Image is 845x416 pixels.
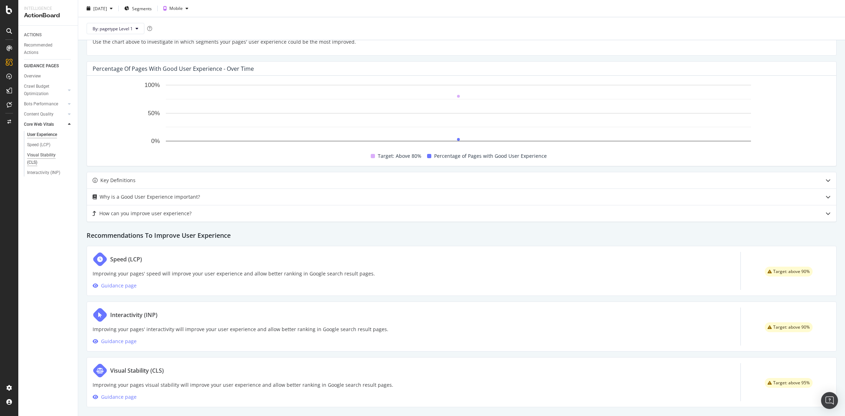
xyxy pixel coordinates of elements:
a: Bots Performance [24,100,66,108]
div: Crawl Budget Optimization [24,83,61,98]
div: Percentage of Pages with Good User Experience - Over Time [93,65,254,72]
div: Bots Performance [24,100,58,108]
span: Target: above 90% [773,269,810,274]
div: Visual Stability (CLS) [27,151,66,166]
svg: A chart. [93,81,824,152]
a: GUIDANCE PAGES [24,62,73,70]
button: [DATE] [84,3,115,14]
h2: Recommendations To Improve User Experience [87,228,837,240]
a: Guidance page [93,338,137,344]
div: Overview [24,73,41,80]
div: Open Intercom Messenger [821,392,838,409]
a: Interactivity (INP) [27,169,73,176]
div: Speed (LCP) [27,141,50,149]
p: Improving your pages visual stability will improve your user experience and allow better ranking ... [93,381,393,389]
span: Segments [132,5,152,11]
text: 50% [148,110,160,117]
div: Interactivity (INP) [110,311,157,319]
span: Percentage of Pages with Good User Experience [434,152,547,160]
a: Guidance page [93,393,137,400]
a: Visual Stability (CLS) [27,151,73,166]
div: User Experience [27,131,57,138]
a: Recommended Actions [24,42,73,56]
text: 0% [151,138,160,145]
div: Visual Stability (CLS) [110,366,164,375]
div: Key Definitions [100,176,136,185]
div: warning label [765,378,813,388]
span: Target: Above 80% [378,152,421,160]
a: Crawl Budget Optimization [24,83,66,98]
div: [DATE] [93,5,107,11]
p: Improving your pages' speed will improve your user experience and allow better ranking in Google ... [93,269,375,278]
p: Improving your pages' interactivity will improve your user experience and allow better ranking in... [93,325,388,334]
div: Recommended Actions [24,42,66,56]
span: Target: above 90% [773,325,810,329]
div: warning label [765,322,813,332]
div: Why is a Good User Experience important? [100,193,200,201]
div: Mobile [169,6,183,11]
text: 100% [145,82,160,89]
a: ACTIONS [24,31,73,39]
div: Guidance page [101,337,137,346]
div: warning label [765,267,813,277]
a: Overview [24,73,73,80]
div: ACTIONS [24,31,42,39]
div: How can you improve user experience? [99,209,192,218]
div: ActionBoard [24,12,72,20]
span: By: pagetype Level 1 [93,25,133,31]
button: By: pagetype Level 1 [87,23,144,34]
button: Mobile [161,3,191,14]
a: Core Web Vitals [24,121,66,128]
span: Target: above 95% [773,381,810,385]
a: Content Quality [24,111,66,118]
div: Guidance page [101,393,137,401]
a: Speed (LCP) [27,141,73,149]
a: Guidance page [93,282,137,289]
div: Intelligence [24,6,72,12]
div: Content Quality [24,111,54,118]
a: User Experience [27,131,73,138]
div: GUIDANCE PAGES [24,62,59,70]
div: Interactivity (INP) [27,169,60,176]
div: Guidance page [101,281,137,290]
button: Segments [121,3,155,14]
div: Core Web Vitals [24,121,54,128]
div: Speed (LCP) [110,255,142,263]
